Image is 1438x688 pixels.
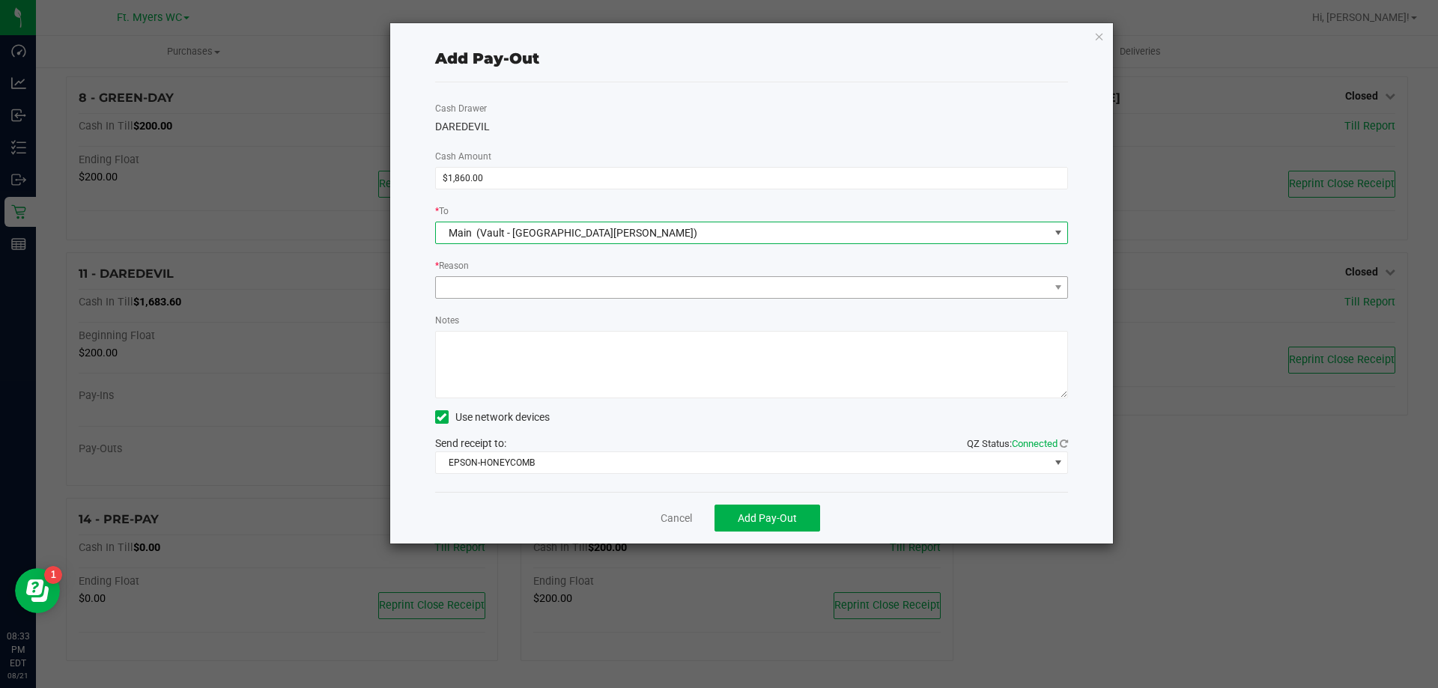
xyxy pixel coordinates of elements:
span: EPSON-HONEYCOMB [436,452,1049,473]
label: Notes [435,314,459,327]
span: Send receipt to: [435,437,506,449]
span: (Vault - [GEOGRAPHIC_DATA][PERSON_NAME]) [476,227,697,239]
iframe: Resource center unread badge [44,566,62,584]
label: To [435,204,449,218]
span: QZ Status: [967,438,1068,449]
span: Cash Amount [435,151,491,162]
a: Cancel [661,511,692,526]
div: Add Pay-Out [435,47,539,70]
span: Connected [1012,438,1058,449]
div: DAREDEVIL [435,119,1069,135]
span: Add Pay-Out [738,512,797,524]
label: Use network devices [435,410,550,425]
label: Cash Drawer [435,102,487,115]
label: Reason [435,259,469,273]
button: Add Pay-Out [715,505,820,532]
iframe: Resource center [15,568,60,613]
span: Main [449,227,472,239]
